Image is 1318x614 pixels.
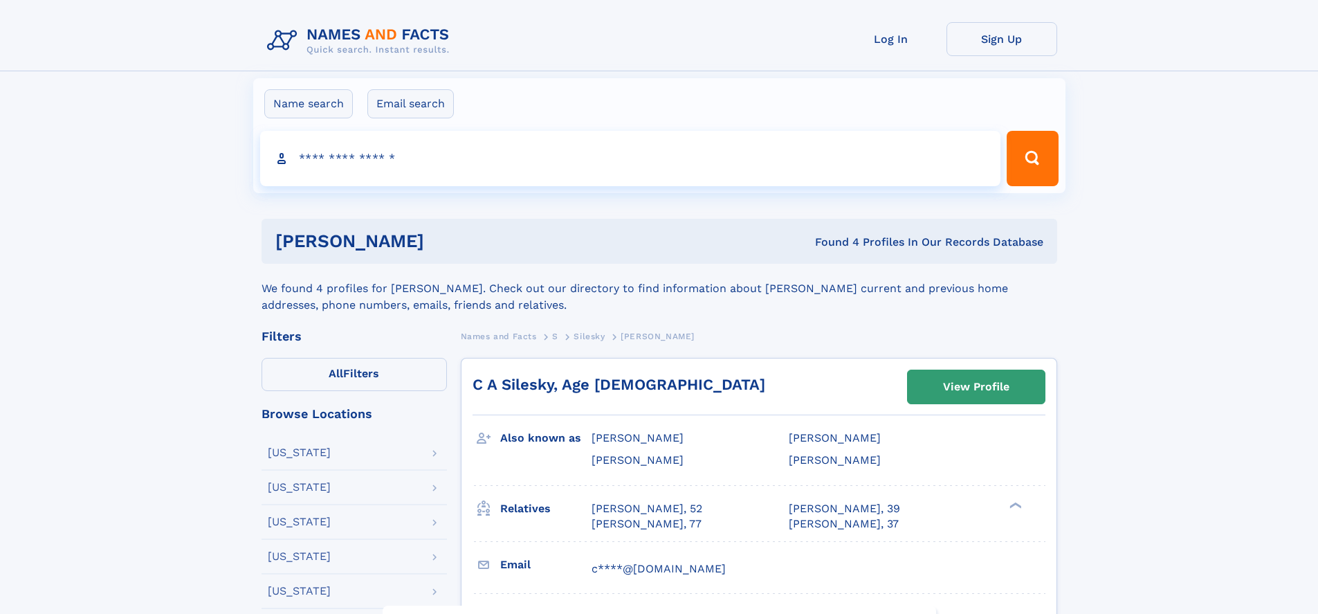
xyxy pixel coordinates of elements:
[1006,500,1023,509] div: ❯
[1007,131,1058,186] button: Search Button
[946,22,1057,56] a: Sign Up
[592,431,684,444] span: [PERSON_NAME]
[367,89,454,118] label: Email search
[500,426,592,450] h3: Also known as
[789,431,881,444] span: [PERSON_NAME]
[329,367,343,380] span: All
[574,327,605,345] a: Silesky
[262,408,447,420] div: Browse Locations
[789,453,881,467] span: [PERSON_NAME]
[262,358,447,391] label: Filters
[836,22,946,56] a: Log In
[268,447,331,458] div: [US_STATE]
[789,516,899,532] a: [PERSON_NAME], 37
[552,332,558,341] span: S
[264,89,353,118] label: Name search
[500,497,592,521] h3: Relatives
[592,453,684,467] span: [PERSON_NAME]
[262,22,461,60] img: Logo Names and Facts
[473,376,765,393] a: C A Silesky, Age [DEMOGRAPHIC_DATA]
[908,370,1045,404] a: View Profile
[262,330,447,343] div: Filters
[268,586,331,597] div: [US_STATE]
[461,327,537,345] a: Names and Facts
[500,553,592,577] h3: Email
[552,327,558,345] a: S
[268,482,331,493] div: [US_STATE]
[619,235,1043,250] div: Found 4 Profiles In Our Records Database
[262,264,1057,314] div: We found 4 profiles for [PERSON_NAME]. Check out our directory to find information about [PERSON_...
[260,131,1001,186] input: search input
[592,501,702,516] a: [PERSON_NAME], 52
[592,516,702,532] a: [PERSON_NAME], 77
[268,551,331,562] div: [US_STATE]
[268,516,331,527] div: [US_STATE]
[943,371,1009,403] div: View Profile
[621,332,695,341] span: [PERSON_NAME]
[789,501,900,516] a: [PERSON_NAME], 39
[574,332,605,341] span: Silesky
[275,233,620,250] h1: [PERSON_NAME]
